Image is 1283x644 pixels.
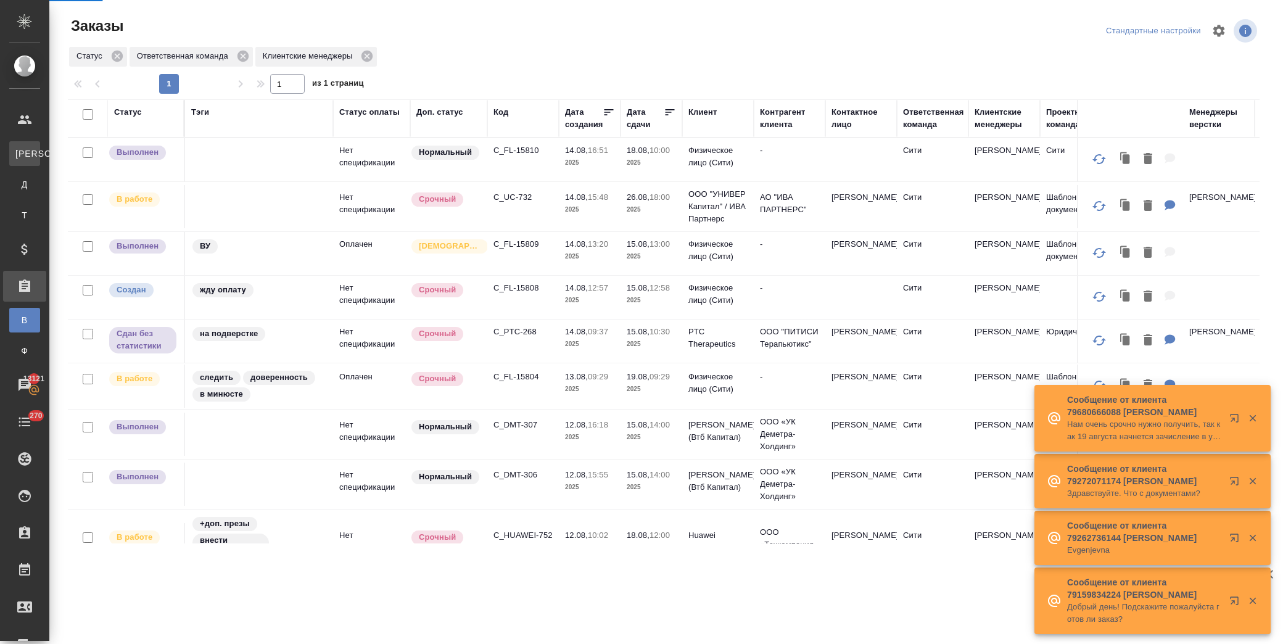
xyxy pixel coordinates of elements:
td: Сити [897,232,968,275]
p: C_FL-15810 [493,144,553,157]
div: Ответственная команда [130,47,253,67]
p: Сообщение от клиента 79272071174 [PERSON_NAME] [1067,463,1221,487]
button: Обновить [1084,238,1114,268]
div: Ответственная команда [903,106,964,131]
p: 14.08, [565,146,588,155]
div: Клиентские менеджеры [255,47,377,67]
p: 2025 [627,481,676,493]
p: Физическое лицо (Сити) [688,282,748,307]
td: Сити [897,413,968,456]
div: Выставляется автоматически, если на указанный объем услуг необходимо больше времени в стандартном... [410,326,481,342]
div: Клиент [688,106,717,118]
span: Заказы [68,16,123,36]
p: Сообщение от клиента 79680666088 [PERSON_NAME] [1067,394,1221,418]
p: 2025 [627,250,676,263]
button: Удалить [1137,373,1158,398]
button: Обновить [1084,326,1114,355]
td: Нет спецификации [333,413,410,456]
a: [PERSON_NAME] [9,141,40,166]
p: ООО «Техкомпания Хуавэй» [760,526,819,563]
p: 10:30 [650,327,670,336]
p: - [760,144,819,157]
td: Сити [897,276,968,319]
span: Д [15,178,34,191]
td: [PERSON_NAME] [825,413,897,456]
td: [PERSON_NAME] [968,185,1040,228]
button: Клонировать [1114,284,1137,310]
td: [PERSON_NAME] [968,276,1040,319]
p: 09:37 [588,327,608,336]
td: Нет спецификации [333,276,410,319]
button: Обновить [1084,191,1114,221]
p: Сдан без статистики [117,328,169,352]
p: Нормальный [419,421,472,433]
button: Открыть в новой вкладке [1222,526,1252,555]
p: Ответственная команда [137,50,233,62]
p: C_DMT-307 [493,419,553,431]
p: АО "ИВА ПАРТНЕРС" [760,191,819,216]
div: Код [493,106,508,118]
p: 16:18 [588,420,608,429]
div: Выставляется автоматически, если на указанный объем услуг необходимо больше времени в стандартном... [410,191,481,208]
div: ВУ [191,238,327,255]
p: Создан [117,284,146,296]
div: Выставляет ПМ после принятия заказа от КМа [108,191,178,208]
p: 14:00 [650,470,670,479]
span: из 1 страниц [312,76,364,94]
p: 15:55 [588,470,608,479]
div: Доп. статус [416,106,463,118]
td: [PERSON_NAME] [968,365,1040,408]
button: Удалить [1137,241,1158,266]
div: Проектная команда [1046,106,1105,131]
div: Выставляет ПМ после сдачи и проведения начислений. Последний этап для ПМа [108,469,178,485]
td: Сити [897,185,968,228]
p: Выполнен [117,146,159,159]
div: Статус [69,47,127,67]
p: 09:29 [650,372,670,381]
p: 18.08, [627,146,650,155]
p: 2025 [565,338,614,350]
button: Закрыть [1240,476,1265,487]
p: PTC Therapeutics [688,326,748,350]
p: Физическое лицо (Сити) [688,238,748,263]
p: Срочный [419,193,456,205]
p: C_HUAWEI-752 [493,529,553,542]
p: Клиентские менеджеры [263,50,357,62]
p: Срочный [419,284,456,296]
p: ООО «УК Деметра-Холдинг» [760,466,819,503]
p: - [760,371,819,383]
div: Статус оплаты [339,106,400,118]
td: Шаблонные документы [1040,232,1112,275]
p: 2025 [627,383,676,395]
p: внести правки+доп. пер [200,534,262,571]
p: 15.08, [627,239,650,249]
div: Статус [114,106,142,118]
p: Выполнен [117,240,159,252]
td: [PERSON_NAME] [825,523,897,566]
p: 13:20 [588,239,608,249]
p: 2025 [565,542,614,554]
div: Тэги [191,106,209,118]
td: Сити [1040,138,1112,181]
span: [PERSON_NAME] [15,147,34,160]
p: - [760,238,819,250]
p: 2025 [627,204,676,216]
p: 2025 [565,481,614,493]
td: Юридический [1040,320,1112,363]
div: Выставляется автоматически при создании заказа [108,282,178,299]
p: C_PTC-268 [493,326,553,338]
p: 12:57 [588,283,608,292]
p: C_FL-15808 [493,282,553,294]
button: Обновить [1084,371,1114,400]
p: следить [200,371,233,384]
span: 270 [22,410,50,422]
p: C_FL-15804 [493,371,553,383]
button: Открыть в новой вкладке [1222,469,1252,498]
p: 10:02 [588,530,608,540]
div: Статус по умолчанию для стандартных заказов [410,469,481,485]
p: на подверстке [200,328,258,340]
p: 15.08, [627,470,650,479]
button: Закрыть [1240,595,1265,606]
p: C_DMT-306 [493,469,553,481]
div: Клиентские менеджеры [975,106,1034,131]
